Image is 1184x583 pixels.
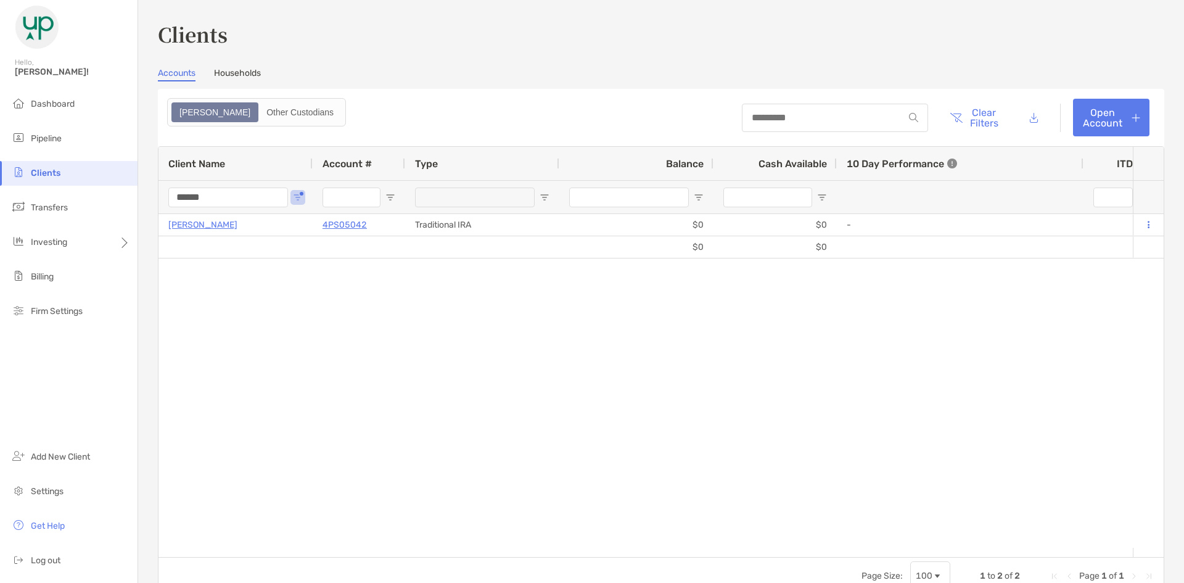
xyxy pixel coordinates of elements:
[1014,571,1020,581] span: 2
[31,306,83,316] span: Firm Settings
[861,571,903,581] div: Page Size:
[31,521,65,531] span: Get Help
[1117,158,1148,170] div: ITD
[31,99,75,109] span: Dashboard
[31,168,60,178] span: Clients
[11,130,26,145] img: pipeline icon
[323,217,367,233] a: 4PS05042
[540,192,549,202] button: Open Filter Menu
[1005,571,1013,581] span: of
[1064,571,1074,581] div: Previous Page
[569,188,689,207] input: Balance Filter Input
[31,133,62,144] span: Pipeline
[559,214,713,236] div: $0
[1083,214,1157,236] div: 0%
[11,303,26,318] img: firm-settings icon
[31,486,64,497] span: Settings
[31,452,90,462] span: Add New Client
[11,199,26,214] img: transfers icon
[167,98,346,126] div: segmented control
[694,192,704,202] button: Open Filter Menu
[916,571,932,581] div: 100
[158,20,1164,48] h3: Clients
[758,158,827,170] span: Cash Available
[15,67,130,77] span: [PERSON_NAME]!
[31,237,67,247] span: Investing
[168,188,288,207] input: Client Name Filter Input
[713,214,837,236] div: $0
[1129,571,1139,581] div: Next Page
[1093,188,1133,207] input: ITD Filter Input
[11,449,26,463] img: add_new_client icon
[847,147,957,180] div: 10 Day Performance
[158,68,195,81] a: Accounts
[15,5,59,49] img: Zoe Logo
[260,104,340,121] div: Other Custodians
[168,158,225,170] span: Client Name
[1109,571,1117,581] span: of
[385,192,395,202] button: Open Filter Menu
[1079,571,1100,581] span: Page
[214,68,261,81] a: Households
[980,571,985,581] span: 1
[997,571,1003,581] span: 2
[168,217,237,233] a: [PERSON_NAME]
[713,236,837,258] div: $0
[723,188,812,207] input: Cash Available Filter Input
[11,165,26,180] img: clients icon
[405,214,559,236] div: Traditional IRA
[559,236,713,258] div: $0
[940,99,1008,136] button: Clear Filters
[31,202,68,213] span: Transfers
[323,158,372,170] span: Account #
[847,215,1074,235] div: -
[11,518,26,532] img: get-help icon
[817,192,827,202] button: Open Filter Menu
[11,552,26,567] img: logout icon
[31,271,54,282] span: Billing
[415,158,438,170] span: Type
[173,104,257,121] div: Zoe
[323,188,380,207] input: Account # Filter Input
[909,113,918,122] img: input icon
[31,555,60,566] span: Log out
[1101,571,1107,581] span: 1
[1073,99,1149,136] a: Open Account
[666,158,704,170] span: Balance
[987,571,995,581] span: to
[1144,571,1154,581] div: Last Page
[11,234,26,249] img: investing icon
[1050,571,1059,581] div: First Page
[1119,571,1124,581] span: 1
[11,483,26,498] img: settings icon
[11,96,26,110] img: dashboard icon
[11,268,26,283] img: billing icon
[293,192,303,202] button: Open Filter Menu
